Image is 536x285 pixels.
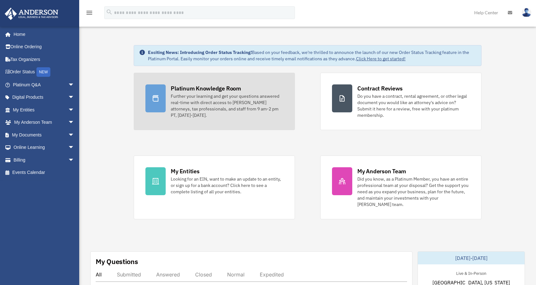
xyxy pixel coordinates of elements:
a: My Documentsarrow_drop_down [4,129,84,141]
img: User Pic [522,8,531,17]
div: Based on your feedback, we're thrilled to announce the launch of our new Order Status Tracking fe... [148,49,476,62]
a: My Anderson Team Did you know, as a Platinum Member, you have an entire professional team at your... [320,156,482,219]
span: arrow_drop_down [68,154,81,167]
div: Answered [156,271,180,278]
div: My Questions [96,257,138,266]
a: Contract Reviews Do you have a contract, rental agreement, or other legal document you would like... [320,73,482,130]
div: Contract Reviews [357,84,403,92]
a: Billingarrow_drop_down [4,154,84,166]
div: NEW [36,67,50,77]
a: Events Calendar [4,166,84,179]
div: Closed [195,271,212,278]
span: arrow_drop_down [68,103,81,116]
a: Platinum Q&Aarrow_drop_down [4,78,84,91]
div: Live & In-Person [451,269,491,276]
img: Anderson Advisors Platinum Portal [3,8,60,20]
span: arrow_drop_down [68,91,81,104]
span: arrow_drop_down [68,141,81,154]
a: menu [86,11,93,17]
div: Submitted [117,271,141,278]
a: Tax Organizers [4,53,84,66]
a: Platinum Knowledge Room Further your learning and get your questions answered real-time with dire... [134,73,295,130]
span: arrow_drop_down [68,129,81,142]
span: arrow_drop_down [68,116,81,129]
a: Digital Productsarrow_drop_down [4,91,84,104]
i: menu [86,9,93,17]
i: search [106,9,113,16]
span: arrow_drop_down [68,78,81,91]
a: Online Ordering [4,41,84,53]
div: Expedited [260,271,284,278]
div: Platinum Knowledge Room [171,84,241,92]
div: [DATE]-[DATE] [418,252,525,264]
div: Looking for an EIN, want to make an update to an entity, or sign up for a bank account? Click her... [171,176,283,195]
a: My Entitiesarrow_drop_down [4,103,84,116]
div: Further your learning and get your questions answered real-time with direct access to [PERSON_NAM... [171,93,283,118]
div: My Anderson Team [357,167,406,175]
strong: Exciting News: Introducing Order Status Tracking! [148,50,252,55]
div: All [96,271,102,278]
a: Online Learningarrow_drop_down [4,141,84,154]
a: Order StatusNEW [4,66,84,79]
a: Home [4,28,81,41]
div: Normal [227,271,245,278]
a: My Anderson Teamarrow_drop_down [4,116,84,129]
a: Click Here to get started! [356,56,405,62]
a: My Entities Looking for an EIN, want to make an update to an entity, or sign up for a bank accoun... [134,156,295,219]
div: Did you know, as a Platinum Member, you have an entire professional team at your disposal? Get th... [357,176,470,208]
div: My Entities [171,167,199,175]
div: Do you have a contract, rental agreement, or other legal document you would like an attorney's ad... [357,93,470,118]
